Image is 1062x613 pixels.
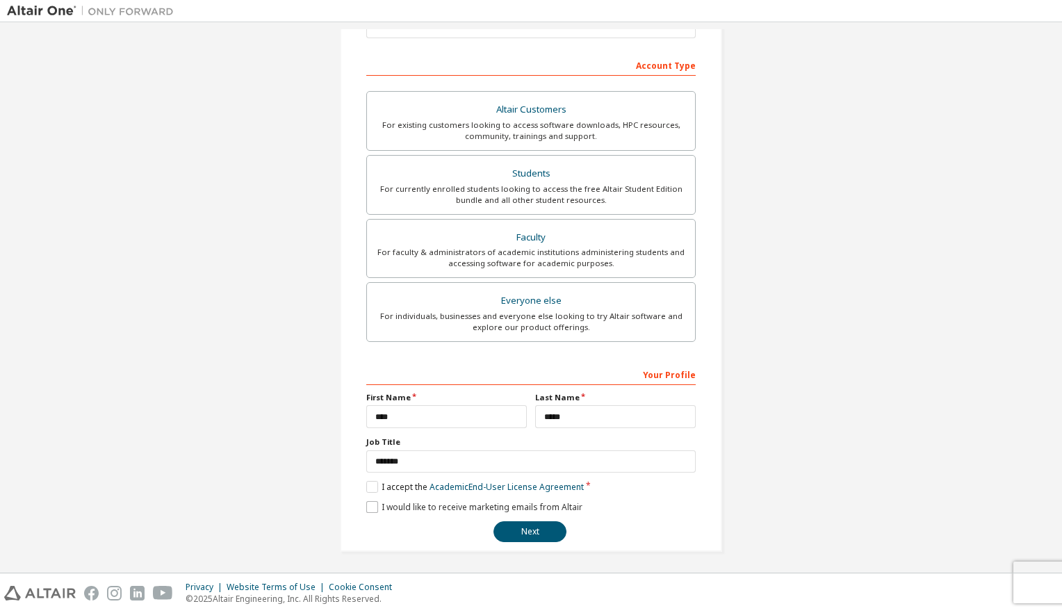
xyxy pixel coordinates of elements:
img: Altair One [7,4,181,18]
div: For individuals, businesses and everyone else looking to try Altair software and explore our prod... [375,311,687,333]
img: youtube.svg [153,586,173,600]
p: © 2025 Altair Engineering, Inc. All Rights Reserved. [186,593,400,605]
a: Academic End-User License Agreement [430,481,584,493]
button: Next [493,521,566,542]
label: Job Title [366,436,696,448]
div: Account Type [366,54,696,76]
div: Everyone else [375,291,687,311]
label: I would like to receive marketing emails from Altair [366,501,582,513]
div: For existing customers looking to access software downloads, HPC resources, community, trainings ... [375,120,687,142]
label: First Name [366,392,527,403]
img: instagram.svg [107,586,122,600]
div: For currently enrolled students looking to access the free Altair Student Edition bundle and all ... [375,183,687,206]
div: Privacy [186,582,227,593]
label: I accept the [366,481,584,493]
div: Altair Customers [375,100,687,120]
div: Cookie Consent [329,582,400,593]
div: For faculty & administrators of academic institutions administering students and accessing softwa... [375,247,687,269]
img: altair_logo.svg [4,586,76,600]
div: Website Terms of Use [227,582,329,593]
img: facebook.svg [84,586,99,600]
img: linkedin.svg [130,586,145,600]
label: Last Name [535,392,696,403]
div: Students [375,164,687,183]
div: Your Profile [366,363,696,385]
div: Faculty [375,228,687,247]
